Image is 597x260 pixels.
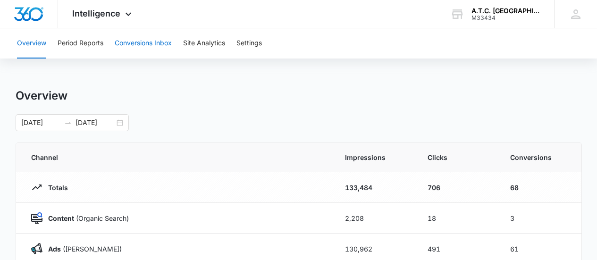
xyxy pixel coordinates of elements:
[183,28,225,59] button: Site Analytics
[334,172,416,203] td: 133,484
[510,152,566,162] span: Conversions
[21,117,60,128] input: Start date
[416,172,499,203] td: 706
[499,203,581,234] td: 3
[58,28,103,59] button: Period Reports
[42,213,129,223] p: (Organic Search)
[72,8,120,18] span: Intelligence
[345,152,405,162] span: Impressions
[428,152,488,162] span: Clicks
[76,117,115,128] input: End date
[499,172,581,203] td: 68
[48,245,61,253] strong: Ads
[334,203,416,234] td: 2,208
[31,212,42,224] img: Content
[42,244,122,254] p: ([PERSON_NAME])
[64,119,72,126] span: swap-right
[31,243,42,254] img: Ads
[17,28,46,59] button: Overview
[31,152,322,162] span: Channel
[471,7,540,15] div: account name
[64,119,72,126] span: to
[416,203,499,234] td: 18
[48,214,74,222] strong: Content
[115,28,172,59] button: Conversions Inbox
[42,183,68,193] p: Totals
[471,15,540,21] div: account id
[16,89,67,103] h1: Overview
[236,28,262,59] button: Settings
